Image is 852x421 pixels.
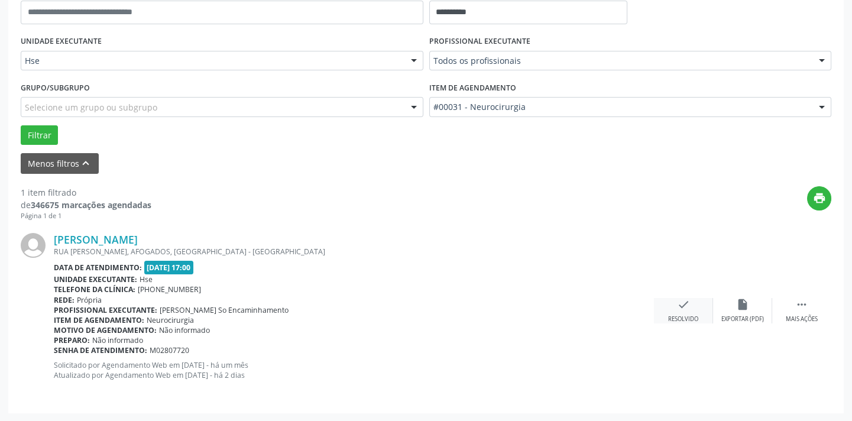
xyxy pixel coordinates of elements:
[159,325,210,335] span: Não informado
[54,305,157,315] b: Profissional executante:
[786,315,818,323] div: Mais ações
[77,295,102,305] span: Própria
[140,274,153,284] span: Hse
[25,55,399,67] span: Hse
[21,33,102,51] label: UNIDADE EXECUTANTE
[21,186,151,199] div: 1 item filtrado
[721,315,764,323] div: Exportar (PDF)
[21,233,46,258] img: img
[138,284,201,294] span: [PHONE_NUMBER]
[54,263,142,273] b: Data de atendimento:
[21,211,151,221] div: Página 1 de 1
[54,335,90,345] b: Preparo:
[54,325,157,335] b: Motivo de agendamento:
[150,345,189,355] span: M02807720
[54,247,654,257] div: RUA [PERSON_NAME], AFOGADOS, [GEOGRAPHIC_DATA] - [GEOGRAPHIC_DATA]
[54,345,147,355] b: Senha de atendimento:
[21,199,151,211] div: de
[21,153,99,174] button: Menos filtroskeyboard_arrow_up
[21,79,90,97] label: Grupo/Subgrupo
[813,192,826,205] i: print
[54,315,144,325] b: Item de agendamento:
[429,33,530,51] label: PROFISSIONAL EXECUTANTE
[433,101,808,113] span: #00031 - Neurocirurgia
[144,261,194,274] span: [DATE] 17:00
[736,298,749,311] i: insert_drive_file
[429,79,516,97] label: Item de agendamento
[433,55,808,67] span: Todos os profissionais
[79,157,92,170] i: keyboard_arrow_up
[677,298,690,311] i: check
[54,284,135,294] b: Telefone da clínica:
[807,186,831,210] button: print
[668,315,698,323] div: Resolvido
[147,315,194,325] span: Neurocirurgia
[54,274,137,284] b: Unidade executante:
[92,335,143,345] span: Não informado
[795,298,808,311] i: 
[25,101,157,114] span: Selecione um grupo ou subgrupo
[160,305,289,315] span: [PERSON_NAME] So Encaminhamento
[31,199,151,210] strong: 346675 marcações agendadas
[54,233,138,246] a: [PERSON_NAME]
[54,360,654,380] p: Solicitado por Agendamento Web em [DATE] - há um mês Atualizado por Agendamento Web em [DATE] - h...
[21,125,58,145] button: Filtrar
[54,295,74,305] b: Rede:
